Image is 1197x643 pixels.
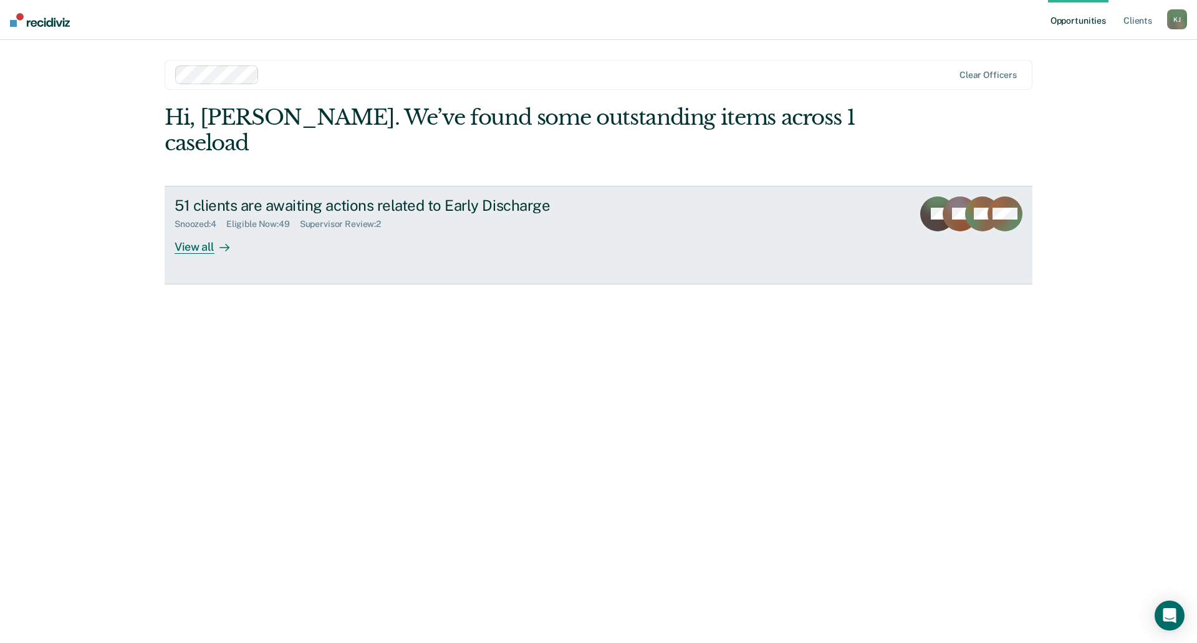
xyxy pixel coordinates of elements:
[165,105,859,156] div: Hi, [PERSON_NAME]. We’ve found some outstanding items across 1 caseload
[175,230,244,254] div: View all
[165,186,1032,284] a: 51 clients are awaiting actions related to Early DischargeSnoozed:4Eligible Now:49Supervisor Revi...
[300,219,391,230] div: Supervisor Review : 2
[175,196,612,215] div: 51 clients are awaiting actions related to Early Discharge
[1167,9,1187,29] div: K J
[1167,9,1187,29] button: KJ
[175,219,226,230] div: Snoozed : 4
[226,219,300,230] div: Eligible Now : 49
[10,13,70,27] img: Recidiviz
[1155,601,1185,631] div: Open Intercom Messenger
[959,70,1017,80] div: Clear officers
